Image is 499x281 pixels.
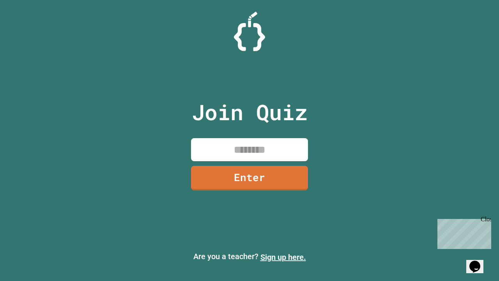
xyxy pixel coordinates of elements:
p: Are you a teacher? [6,251,493,263]
img: Logo.svg [234,12,265,51]
p: Join Quiz [192,96,308,128]
div: Chat with us now!Close [3,3,54,50]
a: Sign up here. [260,253,306,262]
iframe: chat widget [466,250,491,273]
iframe: chat widget [434,216,491,249]
a: Enter [191,166,308,190]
